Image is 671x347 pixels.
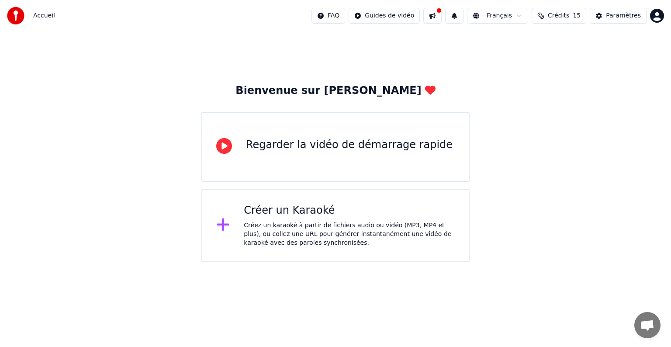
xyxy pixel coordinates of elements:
[33,11,55,20] nav: breadcrumb
[590,8,647,24] button: Paramètres
[311,8,345,24] button: FAQ
[532,8,586,24] button: Crédits15
[244,204,455,218] div: Créer un Karaoké
[33,11,55,20] span: Accueil
[573,11,581,20] span: 15
[606,11,641,20] div: Paramètres
[7,7,24,24] img: youka
[634,312,661,338] div: Ouvrir le chat
[548,11,569,20] span: Crédits
[244,221,455,247] div: Créez un karaoké à partir de fichiers audio ou vidéo (MP3, MP4 et plus), ou collez une URL pour g...
[235,84,435,98] div: Bienvenue sur [PERSON_NAME]
[246,138,453,152] div: Regarder la vidéo de démarrage rapide
[349,8,420,24] button: Guides de vidéo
